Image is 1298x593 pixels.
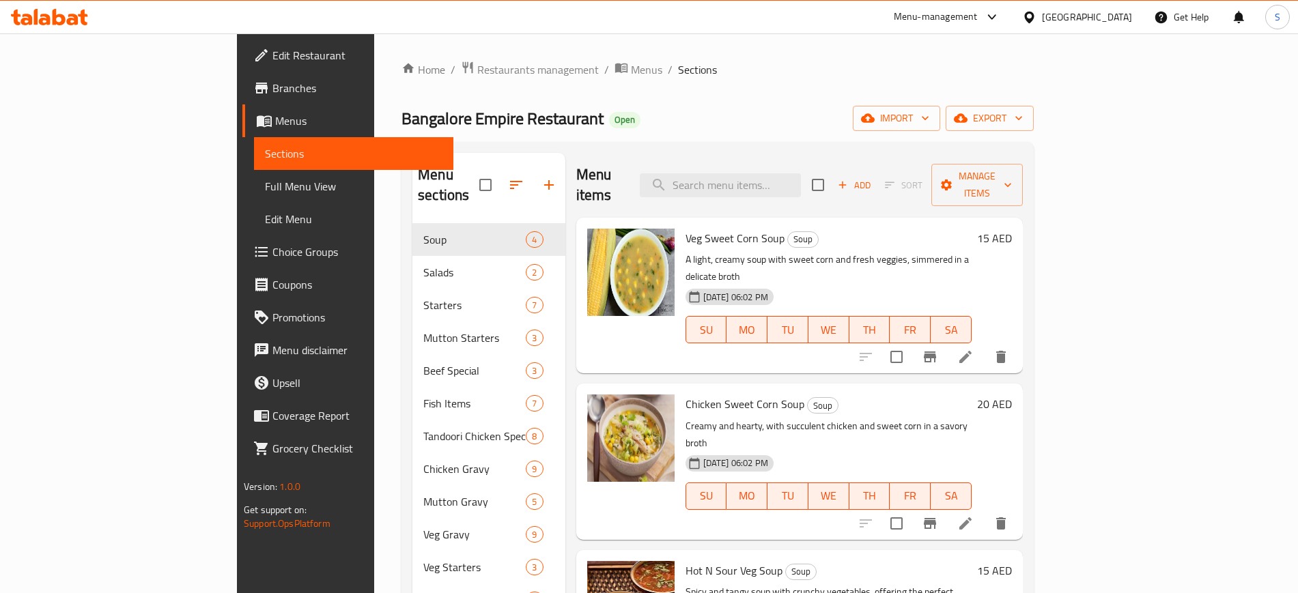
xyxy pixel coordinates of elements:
span: Select section first [876,175,931,196]
span: Edit Restaurant [272,47,442,63]
a: Menu disclaimer [242,334,453,366]
span: WE [814,486,844,506]
span: Open [609,114,640,126]
span: WE [814,320,844,340]
div: Soup4 [412,223,565,256]
span: Upsell [272,375,442,391]
span: export [957,110,1023,127]
span: SU [692,320,722,340]
span: Veg Sweet Corn Soup [686,228,785,248]
span: 1.0.0 [279,478,300,495]
span: 5 [526,495,542,508]
h2: Menu items [576,164,623,205]
span: Chicken Gravy [423,461,526,477]
span: [DATE] 06:02 PM [698,457,774,469]
span: FR [895,486,925,506]
span: Bangalore Empire Restaurant [401,103,604,134]
a: Menus [615,61,662,78]
span: 7 [526,397,542,410]
a: Full Menu View [254,170,453,203]
span: FR [895,320,925,340]
img: Veg Sweet Corn Soup [587,229,675,316]
span: 7 [526,299,542,312]
span: MO [732,320,762,340]
span: TH [855,320,885,340]
div: Menu-management [894,9,978,25]
a: Sections [254,137,453,170]
div: Mutton Gravy [423,493,526,510]
button: TH [849,316,890,343]
button: SA [931,316,972,343]
button: delete [985,341,1017,373]
button: SA [931,482,972,510]
span: Fish Items [423,395,526,411]
span: Salads [423,264,526,280]
span: S [1275,10,1280,25]
span: Soup [786,564,816,579]
div: Soup [787,231,819,248]
span: Soup [423,231,526,248]
a: Restaurants management [461,61,599,78]
nav: breadcrumb [401,61,1034,78]
span: Veg Starters [423,559,526,575]
span: 9 [526,528,542,541]
div: [GEOGRAPHIC_DATA] [1042,10,1132,25]
a: Choice Groups [242,235,453,268]
div: Fish Items7 [412,387,565,420]
span: Promotions [272,309,442,326]
div: Soup [807,397,838,414]
span: SU [692,486,722,506]
span: Starters [423,297,526,313]
span: Beef Special [423,362,526,379]
span: TH [855,486,885,506]
button: Add section [533,169,565,201]
span: Add [836,177,873,193]
div: items [526,493,543,510]
span: [DATE] 06:02 PM [698,291,774,304]
span: Sections [265,145,442,162]
span: 4 [526,233,542,246]
div: Open [609,112,640,128]
button: TU [767,482,808,510]
span: SA [936,320,966,340]
button: Add [832,175,876,196]
span: Tandoori Chicken Special [423,428,526,444]
div: Salads2 [412,256,565,289]
span: Soup [788,231,818,247]
span: Restaurants management [477,61,599,78]
button: SU [686,482,727,510]
a: Coupons [242,268,453,301]
a: Edit menu item [957,515,974,532]
div: items [526,559,543,575]
button: TH [849,482,890,510]
span: 3 [526,364,542,377]
p: Creamy and hearty, with succulent chicken and sweet corn in a savory broth [686,418,972,452]
span: TU [773,486,803,506]
span: Soup [808,398,838,414]
div: Tandoori Chicken Special8 [412,420,565,452]
span: Veg Gravy [423,526,526,543]
button: WE [808,316,849,343]
li: / [668,61,673,78]
span: 3 [526,561,542,574]
button: delete [985,507,1017,540]
div: items [526,526,543,543]
div: items [526,330,543,346]
span: Select all sections [471,171,500,199]
span: Select to update [882,343,911,371]
span: Sections [678,61,717,78]
span: Sort sections [500,169,533,201]
div: items [526,461,543,477]
button: FR [890,482,931,510]
button: TU [767,316,808,343]
span: Menus [275,113,442,129]
h6: 20 AED [977,394,1012,414]
button: SU [686,316,727,343]
span: Menus [631,61,662,78]
a: Edit Restaurant [242,39,453,72]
